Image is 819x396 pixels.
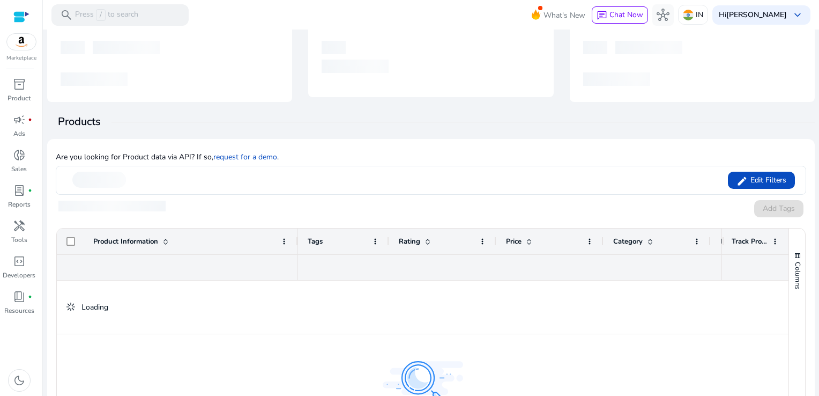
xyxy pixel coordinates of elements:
a: request for a demo [213,152,277,162]
p: Marketplace [6,54,36,62]
span: dark_mode [13,374,26,387]
div: loading [615,41,682,54]
span: / [96,9,106,21]
div: loading [58,201,166,211]
span: Track Product [732,237,768,246]
span: chat [597,10,607,21]
img: in.svg [683,10,694,20]
span: What's New [543,6,585,25]
div: loading [72,172,126,188]
div: loading [583,72,650,86]
p: Are you looking for Product data via API? If so, . [56,151,279,163]
span: Edit Filters [748,175,786,186]
span: Tags [308,237,323,246]
div: loading [322,60,389,73]
button: hub [652,4,674,26]
p: IN [696,5,703,24]
span: Price [506,237,522,246]
span: hub [657,9,669,21]
span: inventory_2 [13,78,26,91]
span: donut_small [13,149,26,162]
p: Tools [11,235,27,245]
p: Product [8,93,31,103]
div: loading [322,41,346,54]
p: Resources [4,306,34,316]
span: Rating [399,237,420,246]
span: book_4 [13,290,26,303]
div: loading [61,41,85,54]
span: keyboard_arrow_down [791,9,804,21]
span: code_blocks [13,255,26,268]
p: Ads [13,129,25,138]
p: Sales [11,164,27,174]
span: Columns [793,262,802,289]
span: fiber_manual_record [28,295,32,299]
span: fiber_manual_record [28,188,32,193]
button: Edit Filters [728,172,795,189]
span: Product Information [93,237,158,246]
img: amazon.svg [7,34,36,50]
span: Category [613,237,643,246]
span: search [60,9,73,21]
div: loading [93,41,160,54]
h4: Products [58,115,815,128]
button: chatChat Now [592,6,648,24]
span: Est. Orders/day [720,237,770,246]
span: Chat Now [609,10,643,20]
p: Hi [719,11,787,19]
p: Press to search [75,9,138,21]
p: Reports [8,200,31,209]
span: Loading [81,302,108,312]
p: Developers [3,270,35,280]
span: lab_profile [13,184,26,197]
b: [PERSON_NAME] [726,10,787,20]
span: fiber_manual_record [28,118,32,122]
mat-icon: edit [736,173,748,189]
div: loading [583,41,607,54]
span: campaign [13,113,26,126]
span: handyman [13,219,26,232]
div: loading [61,72,128,86]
